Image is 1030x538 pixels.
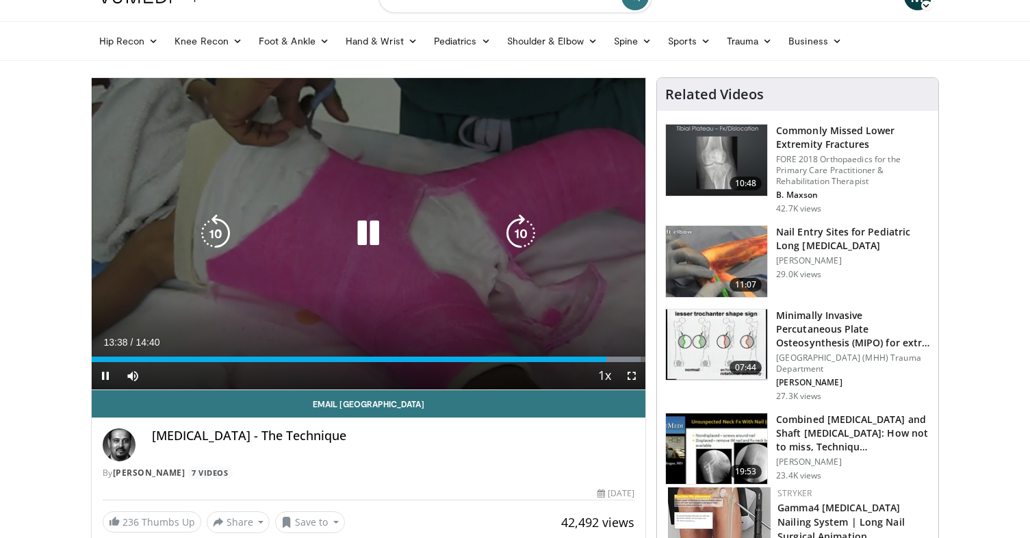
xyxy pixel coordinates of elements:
img: 4aa379b6-386c-4fb5-93ee-de5617843a87.150x105_q85_crop-smart_upscale.jpg [666,125,767,196]
p: 23.4K views [776,470,821,481]
h4: [MEDICAL_DATA] - The Technique [152,428,635,444]
a: Stryker [777,487,812,499]
button: Pause [92,362,119,389]
p: [PERSON_NAME] [776,255,930,266]
a: 07:44 Minimally Invasive Percutaneous Plate Osteosynthesis (MIPO) for extr… [GEOGRAPHIC_DATA] (MH... [665,309,930,402]
a: 19:53 Combined [MEDICAL_DATA] and Shaft [MEDICAL_DATA]: How not to miss, Techniqu… [PERSON_NAME] ... [665,413,930,485]
a: Business [780,27,850,55]
div: Progress Bar [92,357,646,362]
a: 11:07 Nail Entry Sites for Pediatric Long [MEDICAL_DATA] [PERSON_NAME] 29.0K views [665,225,930,298]
h3: Commonly Missed Lower Extremity Fractures [776,124,930,151]
a: Hand & Wrist [337,27,426,55]
img: Avatar [103,428,136,461]
h3: Combined [MEDICAL_DATA] and Shaft [MEDICAL_DATA]: How not to miss, Techniqu… [776,413,930,454]
span: 11:07 [730,278,762,292]
p: 29.0K views [776,269,821,280]
button: Share [207,511,270,533]
button: Save to [275,511,345,533]
a: Knee Recon [166,27,250,55]
h3: Minimally Invasive Percutaneous Plate Osteosynthesis (MIPO) for extr… [776,309,930,350]
a: Sports [660,27,719,55]
p: B. Maxson [776,190,930,201]
a: Email [GEOGRAPHIC_DATA] [92,390,646,418]
span: / [131,337,133,348]
a: 10:48 Commonly Missed Lower Extremity Fractures FORE 2018 Orthopaedics for the Primary Care Pract... [665,124,930,214]
h4: Related Videos [665,86,764,103]
img: 245459_0002_1.png.150x105_q85_crop-smart_upscale.jpg [666,413,767,485]
button: Fullscreen [618,362,645,389]
p: [PERSON_NAME] [776,377,930,388]
p: [GEOGRAPHIC_DATA] (MHH) Trauma Department [776,353,930,374]
img: fylOjp5pkC-GA4Zn4xMDoxOjBrO-I4W8_9.150x105_q85_crop-smart_upscale.jpg [666,309,767,381]
a: 7 Videos [188,467,233,478]
p: [PERSON_NAME] [776,457,930,467]
a: [PERSON_NAME] [113,467,185,478]
h3: Nail Entry Sites for Pediatric Long [MEDICAL_DATA] [776,225,930,253]
span: 10:48 [730,177,762,190]
div: By [103,467,635,479]
a: Spine [606,27,660,55]
p: 42.7K views [776,203,821,214]
button: Playback Rate [591,362,618,389]
p: FORE 2018 Orthopaedics for the Primary Care Practitioner & Rehabilitation Therapist [776,154,930,187]
span: 13:38 [104,337,128,348]
span: 19:53 [730,465,762,478]
img: d5ySKFN8UhyXrjO34xMDoxOjA4MTsiGN_2.150x105_q85_crop-smart_upscale.jpg [666,226,767,297]
button: Mute [119,362,146,389]
div: [DATE] [597,487,634,500]
a: Foot & Ankle [250,27,337,55]
a: Trauma [719,27,781,55]
p: 27.3K views [776,391,821,402]
a: Hip Recon [91,27,167,55]
a: Pediatrics [426,27,499,55]
span: 07:44 [730,361,762,374]
span: 14:40 [136,337,159,348]
video-js: Video Player [92,78,646,390]
a: 236 Thumbs Up [103,511,201,533]
span: 42,492 views [561,514,634,530]
a: Shoulder & Elbow [499,27,606,55]
span: 236 [123,515,139,528]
